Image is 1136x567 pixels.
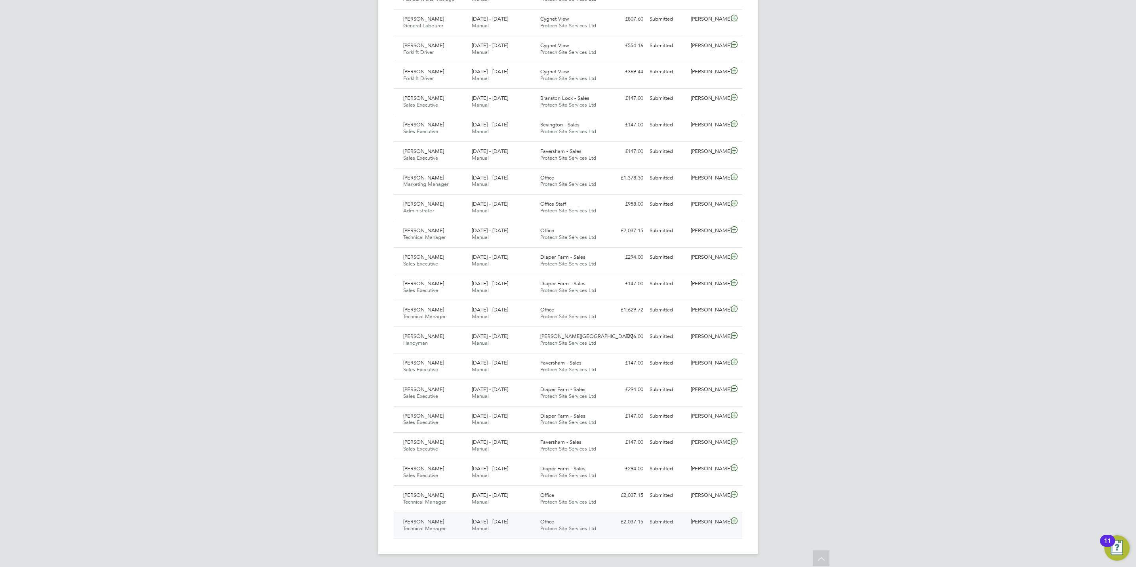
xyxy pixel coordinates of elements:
[540,95,589,101] span: Branston Lock - Sales
[605,410,646,423] div: £147.00
[540,465,585,472] span: Diaper Farm - Sales
[688,92,729,105] div: [PERSON_NAME]
[403,359,444,366] span: [PERSON_NAME]
[403,419,438,426] span: Sales Executive
[605,39,646,52] div: £554.16
[540,306,554,313] span: Office
[472,492,508,498] span: [DATE] - [DATE]
[472,306,508,313] span: [DATE] - [DATE]
[403,465,444,472] span: [PERSON_NAME]
[605,277,646,290] div: £147.00
[688,410,729,423] div: [PERSON_NAME]
[688,13,729,26] div: [PERSON_NAME]
[605,515,646,529] div: £2,037.15
[403,333,444,340] span: [PERSON_NAME]
[472,200,508,207] span: [DATE] - [DATE]
[605,145,646,158] div: £147.00
[472,121,508,128] span: [DATE] - [DATE]
[403,445,438,452] span: Sales Executive
[540,412,585,419] span: Diaper Farm - Sales
[1104,535,1130,561] button: Open Resource Center, 11 new notifications
[1104,541,1111,551] div: 11
[472,181,489,187] span: Manual
[403,174,444,181] span: [PERSON_NAME]
[472,22,489,29] span: Manual
[688,145,729,158] div: [PERSON_NAME]
[540,333,633,340] span: [PERSON_NAME][GEOGRAPHIC_DATA]
[688,330,729,343] div: [PERSON_NAME]
[472,75,489,82] span: Manual
[540,121,579,128] span: Sevington - Sales
[540,181,596,187] span: Protech Site Services Ltd
[540,366,596,373] span: Protech Site Services Ltd
[472,227,508,234] span: [DATE] - [DATE]
[540,492,554,498] span: Office
[472,412,508,419] span: [DATE] - [DATE]
[472,287,489,294] span: Manual
[646,172,688,185] div: Submitted
[403,207,434,214] span: Administrator
[605,436,646,449] div: £147.00
[472,525,489,532] span: Manual
[688,357,729,370] div: [PERSON_NAME]
[688,65,729,78] div: [PERSON_NAME]
[472,445,489,452] span: Manual
[472,393,489,399] span: Manual
[688,436,729,449] div: [PERSON_NAME]
[472,280,508,287] span: [DATE] - [DATE]
[472,472,489,479] span: Manual
[540,340,596,346] span: Protech Site Services Ltd
[540,200,566,207] span: Office Staff
[646,383,688,396] div: Submitted
[403,306,444,313] span: [PERSON_NAME]
[646,410,688,423] div: Submitted
[605,462,646,475] div: £294.00
[540,174,554,181] span: Office
[403,121,444,128] span: [PERSON_NAME]
[605,304,646,317] div: £1,629.72
[472,498,489,505] span: Manual
[540,287,596,294] span: Protech Site Services Ltd
[403,75,434,82] span: Forklift Driver
[646,65,688,78] div: Submitted
[403,128,438,135] span: Sales Executive
[540,439,581,445] span: Faversham - Sales
[646,251,688,264] div: Submitted
[403,439,444,445] span: [PERSON_NAME]
[472,42,508,49] span: [DATE] - [DATE]
[472,366,489,373] span: Manual
[540,359,581,366] span: Faversham - Sales
[540,445,596,452] span: Protech Site Services Ltd
[472,254,508,260] span: [DATE] - [DATE]
[540,207,596,214] span: Protech Site Services Ltd
[688,172,729,185] div: [PERSON_NAME]
[540,75,596,82] span: Protech Site Services Ltd
[403,15,444,22] span: [PERSON_NAME]
[472,207,489,214] span: Manual
[688,383,729,396] div: [PERSON_NAME]
[646,462,688,475] div: Submitted
[472,465,508,472] span: [DATE] - [DATE]
[403,472,438,479] span: Sales Executive
[646,224,688,237] div: Submitted
[540,148,581,155] span: Faversham - Sales
[472,49,489,55] span: Manual
[472,101,489,108] span: Manual
[688,198,729,211] div: [PERSON_NAME]
[403,234,446,241] span: Technical Manager
[472,260,489,267] span: Manual
[472,419,489,426] span: Manual
[540,260,596,267] span: Protech Site Services Ltd
[403,148,444,155] span: [PERSON_NAME]
[646,277,688,290] div: Submitted
[403,280,444,287] span: [PERSON_NAME]
[688,251,729,264] div: [PERSON_NAME]
[646,92,688,105] div: Submitted
[605,92,646,105] div: £147.00
[540,254,585,260] span: Diaper Farm - Sales
[540,234,596,241] span: Protech Site Services Ltd
[605,330,646,343] div: £376.00
[605,489,646,502] div: £2,037.15
[472,359,508,366] span: [DATE] - [DATE]
[403,518,444,525] span: [PERSON_NAME]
